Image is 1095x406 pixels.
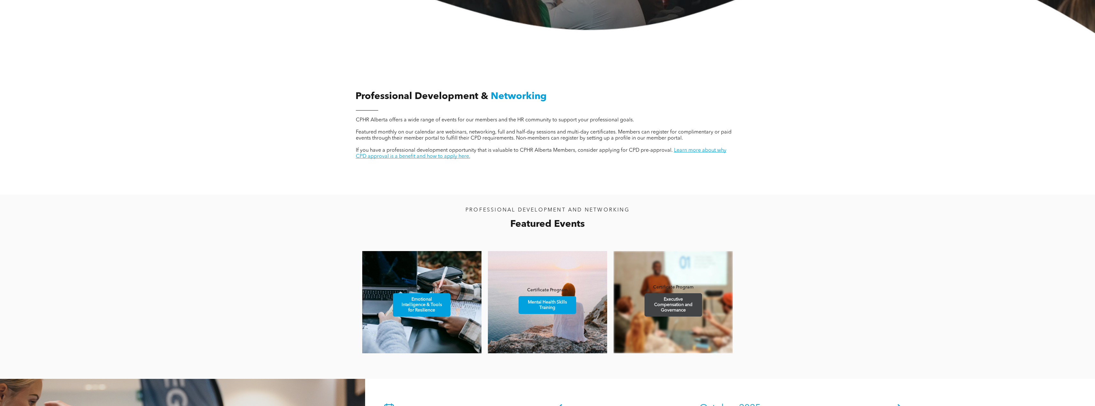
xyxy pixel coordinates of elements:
[356,130,731,141] span: Featured monthly on our calendar are webinars, networking, full and half-day sessions and multi-d...
[356,148,673,153] span: If you have a professional development opportunity that is valuable to CPHR Alberta Members, cons...
[519,296,576,314] a: Mental Health Skills Training
[465,208,630,213] span: PROFESSIONAL DEVELOPMENT AND NETWORKING
[356,92,488,101] span: Professional Development &
[394,294,450,316] span: Emotional Intelligence & Tools for Resilience
[510,219,585,229] span: Featured Events
[520,296,575,314] span: Mental Health Skills Training
[645,294,701,316] span: Executive Compensation and Governance
[356,118,634,123] span: CPHR Alberta offers a wide range of events for our members and the HR community to support your p...
[491,92,547,101] span: Networking
[393,293,450,317] a: Emotional Intelligence & Tools for Resilience
[645,293,702,317] a: Executive Compensation and Governance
